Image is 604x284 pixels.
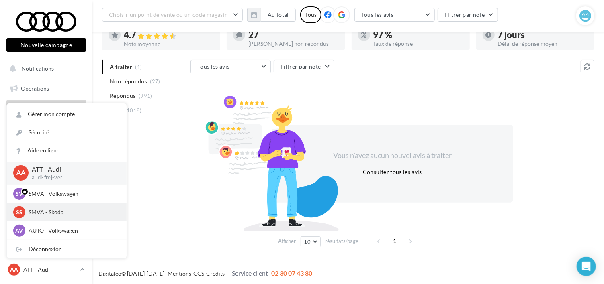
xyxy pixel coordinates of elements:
[124,41,214,47] div: Note moyenne
[150,78,160,85] span: (27)
[29,227,117,235] p: AUTO - Volkswagen
[98,270,121,277] a: Digitaleo
[125,107,142,114] span: (1018)
[577,257,596,276] div: Open Intercom Messenger
[373,30,463,39] div: 97 %
[5,100,88,117] a: Boîte de réception
[325,237,358,245] span: résultats/page
[438,8,498,22] button: Filtrer par note
[109,11,228,18] span: Choisir un point de vente ou un code magasin
[29,190,117,198] p: SMVA - Volkswagen
[206,270,225,277] a: Crédits
[139,93,152,99] span: (991)
[5,80,88,97] a: Opérations
[323,150,462,161] div: Vous n'avez aucun nouvel avis à traiter
[32,174,114,181] p: audi-frej-ver
[98,270,312,277] span: © [DATE]-[DATE] - - -
[278,237,296,245] span: Afficher
[5,160,88,177] a: Médiathèque
[102,8,243,22] button: Choisir un point de vente ou un code magasin
[498,30,588,39] div: 7 jours
[388,235,401,247] span: 1
[248,41,338,47] div: [PERSON_NAME] non répondus
[6,38,86,52] button: Nouvelle campagne
[247,8,296,22] button: Au total
[16,190,23,198] span: SV
[110,77,147,85] span: Non répondus
[6,262,86,277] a: AA ATT - Audi
[5,141,88,158] a: Campagnes
[232,269,268,277] span: Service client
[16,168,25,178] span: AA
[5,181,88,204] a: PLV et print personnalisable
[193,270,204,277] a: CGS
[248,30,338,39] div: 27
[354,8,435,22] button: Tous les avis
[7,240,127,258] div: Déconnexion
[21,85,49,92] span: Opérations
[168,270,191,277] a: Mentions
[7,105,127,123] a: Gérer mon compte
[498,41,588,47] div: Délai de réponse moyen
[261,8,296,22] button: Au total
[274,60,334,73] button: Filtrer par note
[32,165,114,174] p: ATT - Audi
[21,65,54,72] span: Notifications
[373,41,463,47] div: Taux de réponse
[361,11,394,18] span: Tous les avis
[16,227,23,235] span: AV
[16,208,23,216] span: SS
[300,6,321,23] div: Tous
[110,92,136,100] span: Répondus
[197,63,230,70] span: Tous les avis
[304,239,311,245] span: 10
[29,208,117,216] p: SMVA - Skoda
[360,167,425,177] button: Consulter tous les avis
[5,60,84,77] button: Notifications
[23,266,77,274] p: ATT - Audi
[10,266,18,274] span: AA
[7,142,127,160] a: Aide en ligne
[190,60,271,73] button: Tous les avis
[5,121,88,138] a: Visibilité en ligne
[271,269,312,277] span: 02 30 07 43 80
[301,236,321,247] button: 10
[7,124,127,142] a: Sécurité
[124,30,214,40] div: 4.7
